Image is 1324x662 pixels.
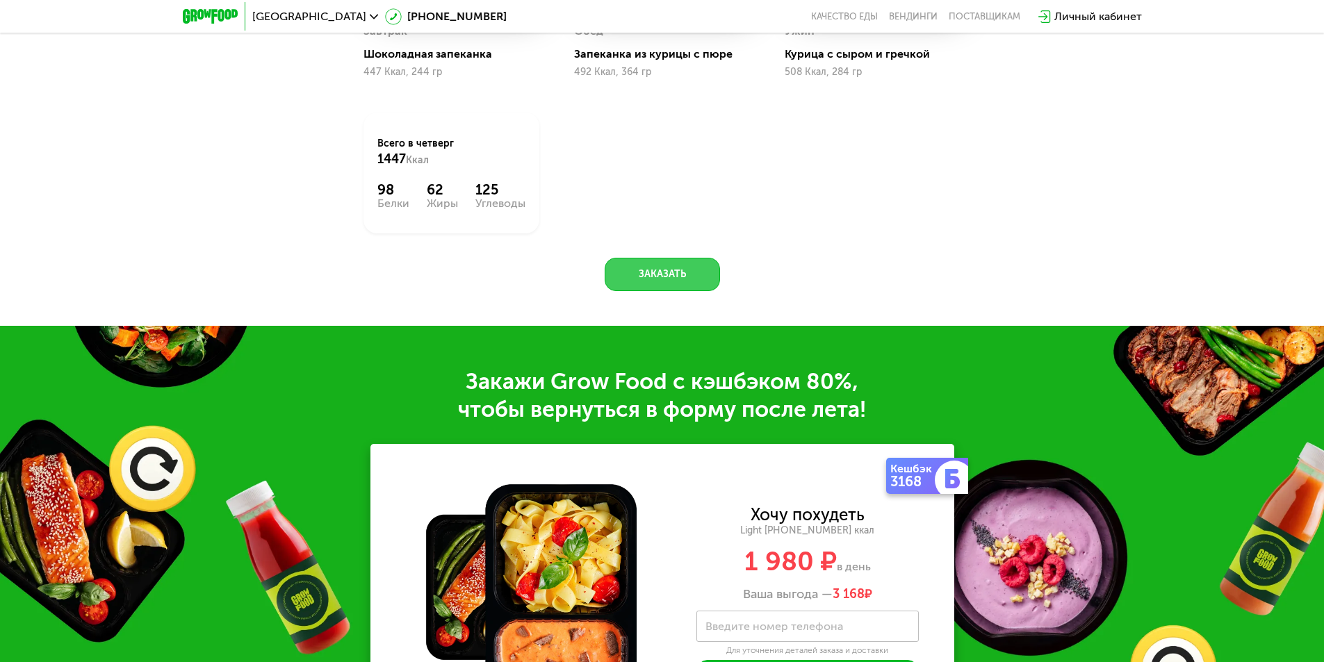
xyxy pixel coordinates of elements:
span: 1 980 ₽ [744,545,837,577]
div: Кешбэк [890,463,938,474]
span: 3 168 [833,586,865,602]
div: Всего в четверг [377,137,525,167]
div: 98 [377,181,409,198]
div: Хочу похудеть [751,507,865,522]
span: 1447 [377,151,406,167]
div: 62 [427,181,458,198]
div: поставщикам [949,11,1020,22]
a: [PHONE_NUMBER] [385,8,507,25]
div: Шоколадная запеканка [363,47,550,61]
div: 3168 [890,474,938,488]
div: Для уточнения деталей заказа и доставки [696,645,919,656]
a: Качество еды [811,11,878,22]
div: Курица с сыром и гречкой [785,47,972,61]
span: [GEOGRAPHIC_DATA] [252,11,366,22]
div: Ваша выгода — [661,587,954,602]
span: в день [837,560,871,573]
label: Введите номер телефона [705,622,843,630]
div: Углеводы [475,198,525,209]
span: ₽ [833,587,872,602]
div: Запеканка из курицы с пюре [574,47,761,61]
div: Light [PHONE_NUMBER] ккал [661,524,954,537]
button: Заказать [605,258,720,291]
div: Личный кабинет [1054,8,1142,25]
div: Белки [377,198,409,209]
div: 492 Ккал, 364 гр [574,67,750,78]
div: 447 Ккал, 244 гр [363,67,539,78]
span: Ккал [406,154,429,166]
a: Вендинги [889,11,938,22]
div: Жиры [427,198,458,209]
div: 508 Ккал, 284 гр [785,67,961,78]
div: 125 [475,181,525,198]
